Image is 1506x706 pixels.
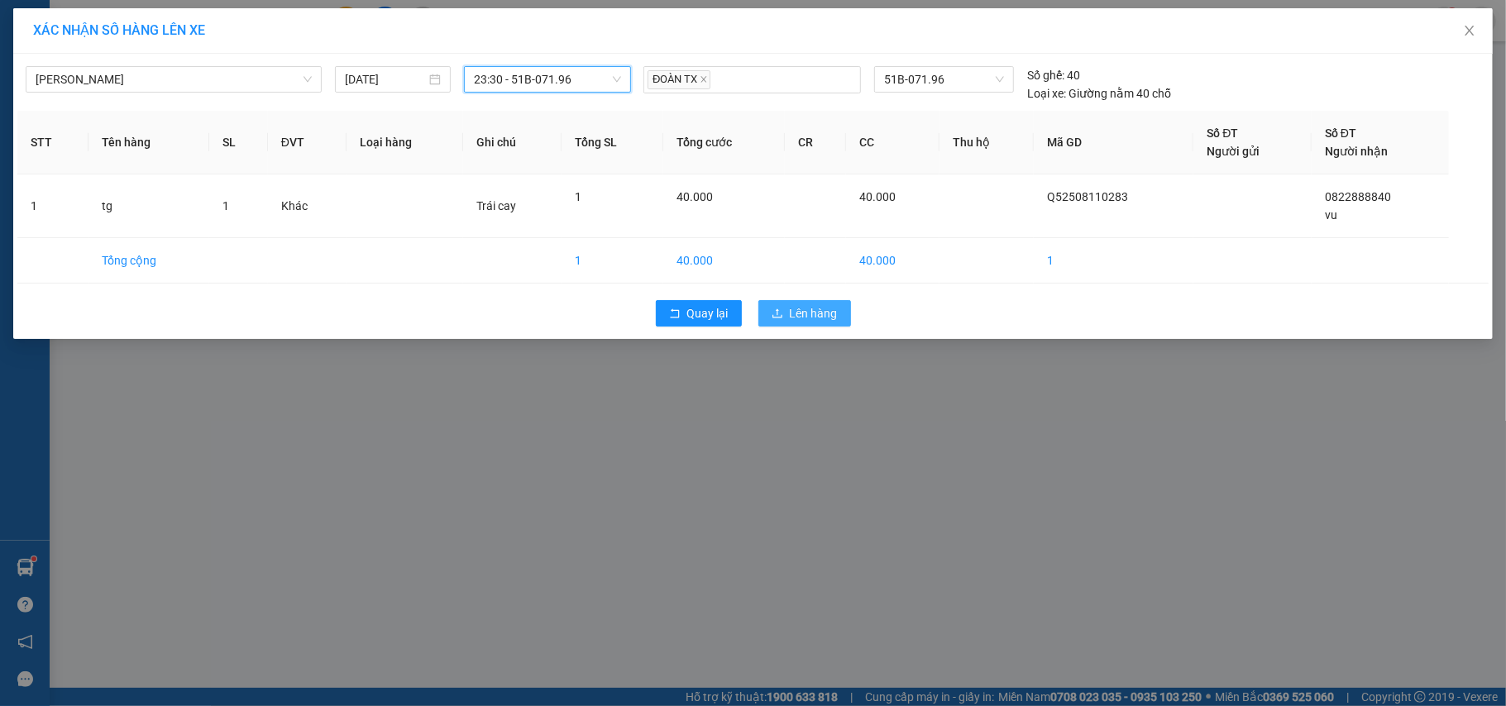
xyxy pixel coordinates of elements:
span: Người gửi [1207,145,1260,158]
span: Số ĐT [1325,126,1356,140]
span: vu [1325,208,1337,222]
span: Quay lại [687,304,729,322]
li: 02839552959, 02839552755 [21,76,323,98]
th: Tổng SL [562,111,663,174]
td: Tổng cộng [88,238,209,284]
span: environment [21,58,35,72]
b: GỬI : Trạm Quận 5 [21,26,208,54]
span: Người nhận [1325,145,1388,158]
span: Trái cay [476,199,516,212]
span: close [1463,24,1476,37]
div: 40 [1027,66,1080,84]
span: Loại xe: [1027,84,1066,103]
td: Khác [268,174,347,238]
td: 40.000 [663,238,785,284]
button: uploadLên hàng [758,300,851,327]
td: 1 [562,238,663,284]
span: 1 [222,199,229,212]
span: 0822888840 [1325,190,1391,203]
th: Mã GD [1034,111,1193,174]
button: rollbackQuay lại [656,300,742,327]
td: 40.000 [846,238,939,284]
span: 40.000 [859,190,896,203]
span: Q52508110283 [1047,190,1128,203]
th: Tổng cước [663,111,785,174]
span: Lên hàng [790,304,838,322]
span: Số ĐT [1207,126,1238,140]
span: Số ghế: [1027,66,1064,84]
span: 23:30 - 51B-071.96 [474,67,621,92]
th: Thu hộ [939,111,1034,174]
th: ĐVT [268,111,347,174]
span: XÁC NHẬN SỐ HÀNG LÊN XE [33,22,205,38]
span: phone [21,80,35,94]
span: close [700,75,708,83]
span: ĐOÀN TX [648,70,710,89]
th: CR [785,111,846,174]
td: 1 [1034,238,1193,284]
span: 40.000 [677,190,713,203]
button: Close [1446,8,1493,55]
th: SL [209,111,268,174]
h1: 0825892581 [21,98,323,126]
th: Tên hàng [88,111,209,174]
span: rollback [669,308,681,321]
th: CC [846,111,939,174]
td: tg [88,174,209,238]
th: Ghi chú [463,111,562,174]
th: STT [17,111,88,174]
li: 26 Phó Cơ Điều, P12 [21,55,323,77]
span: 1 [575,190,581,203]
span: Hồ Chí Minh - Cà Mau [36,67,312,92]
th: Loại hàng [347,111,463,174]
input: 11/08/2025 [345,70,426,88]
td: 1 [17,174,88,238]
span: upload [772,308,783,321]
div: Giường nằm 40 chỗ [1027,84,1171,103]
span: 51B-071.96 [884,67,1005,92]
